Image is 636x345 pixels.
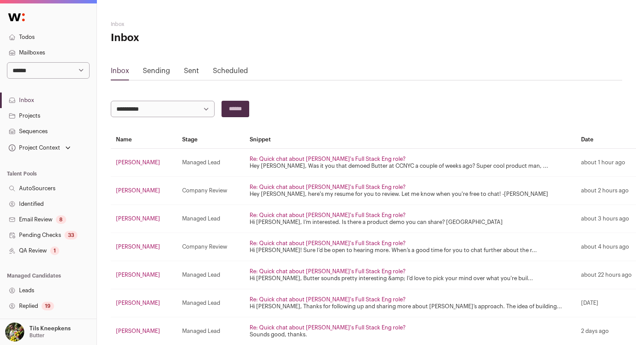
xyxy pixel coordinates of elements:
[116,160,160,165] a: [PERSON_NAME]
[64,231,77,240] div: 33
[250,156,405,162] a: Re: Quick chat about [PERSON_NAME]'s Full Stack Eng role?
[42,302,54,310] div: 19
[177,205,244,233] td: Managed Lead
[7,144,60,151] div: Project Context
[116,188,160,193] a: [PERSON_NAME]
[56,215,66,224] div: 8
[250,303,562,309] a: Hi [PERSON_NAME], Thanks for following up and sharing more about [PERSON_NAME]’s approach. The id...
[250,268,405,274] a: Re: Quick chat about [PERSON_NAME]'s Full Stack Eng role?
[250,163,548,169] a: Hey [PERSON_NAME], Was it you that demoed Butter at CCNYC a couple of weeks ago? Super cool produ...
[177,261,244,289] td: Managed Lead
[250,191,548,197] a: Hey [PERSON_NAME], here's my resume for you to review. Let me know when you're free to chat! -[PE...
[250,325,405,330] a: Re: Quick chat about [PERSON_NAME]'s Full Stack Eng role?
[111,31,281,45] h1: Inbox
[111,21,281,28] h2: Inbox
[29,332,45,339] p: Butter
[116,216,160,221] a: [PERSON_NAME]
[177,177,244,205] td: Company Review
[116,272,160,278] a: [PERSON_NAME]
[116,300,160,306] a: [PERSON_NAME]
[250,332,307,337] a: Sounds good, thanks.
[250,184,405,190] a: Re: Quick chat about [PERSON_NAME]'s Full Stack Eng role?
[143,67,170,74] a: Sending
[250,212,405,218] a: Re: Quick chat about [PERSON_NAME]'s Full Stack Eng role?
[3,323,72,342] button: Open dropdown
[250,275,533,281] a: Hi [PERSON_NAME], Butter sounds pretty interesting &amp; I'd love to pick your mind over what you...
[111,131,177,149] th: Name
[116,244,160,249] a: [PERSON_NAME]
[184,67,199,74] a: Sent
[250,219,503,225] a: Hi [PERSON_NAME], I’m interested. Is there a product demo you can share? [GEOGRAPHIC_DATA]
[250,247,537,253] a: Hi [PERSON_NAME]! Sure I’d be open to hearing more. When’s a good time for you to chat further ab...
[250,297,405,302] a: Re: Quick chat about [PERSON_NAME]'s Full Stack Eng role?
[50,246,59,255] div: 1
[3,9,29,26] img: Wellfound
[177,289,244,317] td: Managed Lead
[213,67,248,74] a: Scheduled
[116,328,160,334] a: [PERSON_NAME]
[7,142,72,154] button: Open dropdown
[29,325,71,332] p: Tils Kneepkens
[5,323,24,342] img: 6689865-medium_jpg
[111,67,129,74] a: Inbox
[177,149,244,177] td: Managed Lead
[177,233,244,261] td: Company Review
[244,131,576,149] th: Snippet
[177,131,244,149] th: Stage
[250,240,405,246] a: Re: Quick chat about [PERSON_NAME]'s Full Stack Eng role?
